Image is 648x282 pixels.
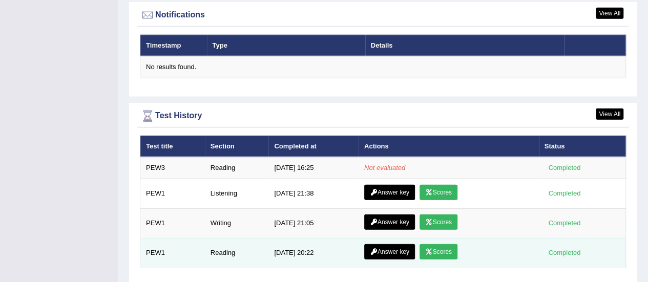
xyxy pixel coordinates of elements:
[545,218,584,229] div: Completed
[420,244,457,259] a: Scores
[146,62,620,72] div: No results found.
[268,179,359,208] td: [DATE] 21:38
[268,238,359,268] td: [DATE] 20:22
[140,179,205,208] td: PEW1
[545,188,584,199] div: Completed
[205,136,269,157] th: Section
[359,136,539,157] th: Actions
[364,244,415,259] a: Answer key
[205,179,269,208] td: Listening
[545,163,584,173] div: Completed
[596,8,623,19] a: View All
[539,136,626,157] th: Status
[207,35,365,56] th: Type
[268,157,359,179] td: [DATE] 16:25
[205,157,269,179] td: Reading
[205,238,269,268] td: Reading
[545,248,584,258] div: Completed
[140,208,205,238] td: PEW1
[268,136,359,157] th: Completed at
[205,208,269,238] td: Writing
[140,109,626,124] div: Test History
[364,214,415,230] a: Answer key
[364,164,405,171] em: Not evaluated
[140,8,626,23] div: Notifications
[365,35,565,56] th: Details
[140,35,207,56] th: Timestamp
[140,238,205,268] td: PEW1
[140,136,205,157] th: Test title
[268,208,359,238] td: [DATE] 21:05
[596,109,623,120] a: View All
[420,185,457,200] a: Scores
[420,214,457,230] a: Scores
[364,185,415,200] a: Answer key
[140,157,205,179] td: PEW3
